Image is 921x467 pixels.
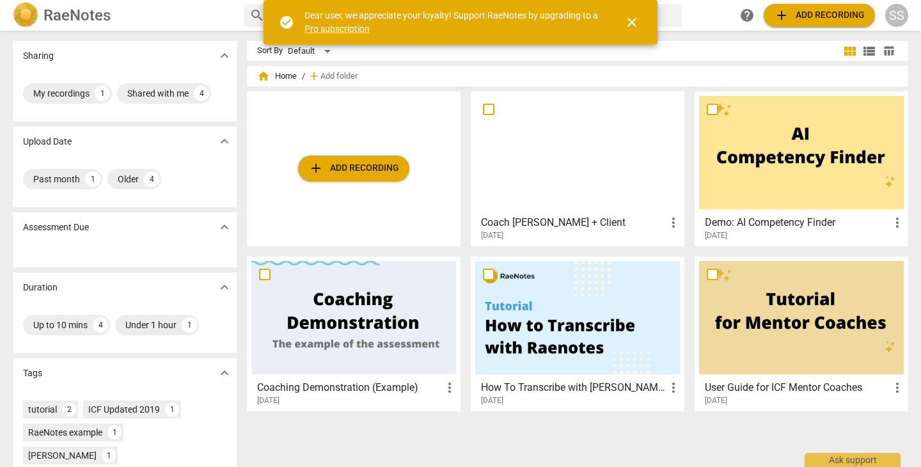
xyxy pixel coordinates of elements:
span: more_vert [890,215,905,230]
div: 2 [62,402,76,416]
span: Add folder [320,72,358,81]
p: Upload Date [23,135,72,148]
img: Logo [13,3,38,28]
button: Upload [298,155,409,181]
button: Show more [215,218,234,237]
div: tutorial [28,403,57,416]
div: Sort By [257,46,283,56]
div: Under 1 hour [125,319,177,331]
span: view_module [842,44,858,59]
div: My recordings [33,87,90,100]
div: 1 [165,402,179,416]
div: 1 [107,425,122,439]
a: How To Transcribe with [PERSON_NAME][DATE] [475,261,680,406]
a: Help [736,4,759,27]
span: expand_more [217,134,232,149]
h2: RaeNotes [43,6,111,24]
a: User Guide for ICF Mentor Coaches[DATE] [699,261,904,406]
div: Shared with me [127,87,189,100]
button: SS [885,4,908,27]
div: Ask support [805,453,901,467]
div: Up to 10 mins [33,319,88,331]
span: expand_more [217,365,232,381]
span: more_vert [666,380,681,395]
a: LogoRaeNotes [13,3,234,28]
span: expand_more [217,48,232,63]
h3: Coaching Demonstration (Example) [257,380,442,395]
button: List view [860,42,879,61]
h3: Coach Soulara + Client [481,215,666,230]
div: 1 [102,448,116,463]
span: Home [257,70,297,83]
span: view_list [862,44,877,59]
span: [DATE] [481,395,503,406]
span: [DATE] [257,395,279,406]
span: more_vert [442,380,457,395]
span: / [302,72,305,81]
span: add [308,70,320,83]
div: 4 [93,317,108,333]
button: Table view [879,42,898,61]
div: Older [118,173,139,186]
div: RaeNotes example [28,426,102,439]
span: [DATE] [705,395,727,406]
div: Dear user, we appreciate your loyalty! Support RaeNotes by upgrading to a [304,9,601,35]
div: [PERSON_NAME] [28,449,97,462]
button: Show more [215,278,234,297]
button: Upload [764,4,875,27]
div: 1 [85,171,100,187]
div: 4 [194,86,209,101]
a: Pro subscription [304,24,370,34]
span: add [308,161,324,176]
a: Coaching Demonstration (Example)[DATE] [251,261,456,406]
span: expand_more [217,280,232,295]
div: 4 [144,171,159,187]
p: Assessment Due [23,221,89,234]
span: more_vert [890,380,905,395]
div: Default [288,41,335,61]
button: Tile view [840,42,860,61]
div: 1 [182,317,197,333]
button: Close [617,7,647,38]
span: add [774,8,789,23]
p: Sharing [23,49,54,63]
span: expand_more [217,219,232,235]
span: more_vert [666,215,681,230]
button: Show more [215,46,234,65]
span: help [739,8,755,23]
span: table_chart [883,45,895,57]
p: Duration [23,281,58,294]
h3: Demo: AI Competency Finder [705,215,890,230]
h3: How To Transcribe with RaeNotes [481,380,666,395]
span: Add recording [774,8,865,23]
span: check_circle [279,15,294,30]
div: 1 [95,86,110,101]
p: Tags [23,367,42,380]
span: close [624,15,640,30]
button: Show more [215,132,234,151]
button: Show more [215,363,234,383]
span: search [249,8,265,23]
span: [DATE] [705,230,727,241]
span: Add recording [308,161,399,176]
div: Past month [33,173,80,186]
a: Coach [PERSON_NAME] + Client[DATE] [475,96,680,241]
span: home [257,70,270,83]
a: Demo: AI Competency Finder[DATE] [699,96,904,241]
span: [DATE] [481,230,503,241]
h3: User Guide for ICF Mentor Coaches [705,380,890,395]
div: ICF Updated 2019 [88,403,160,416]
